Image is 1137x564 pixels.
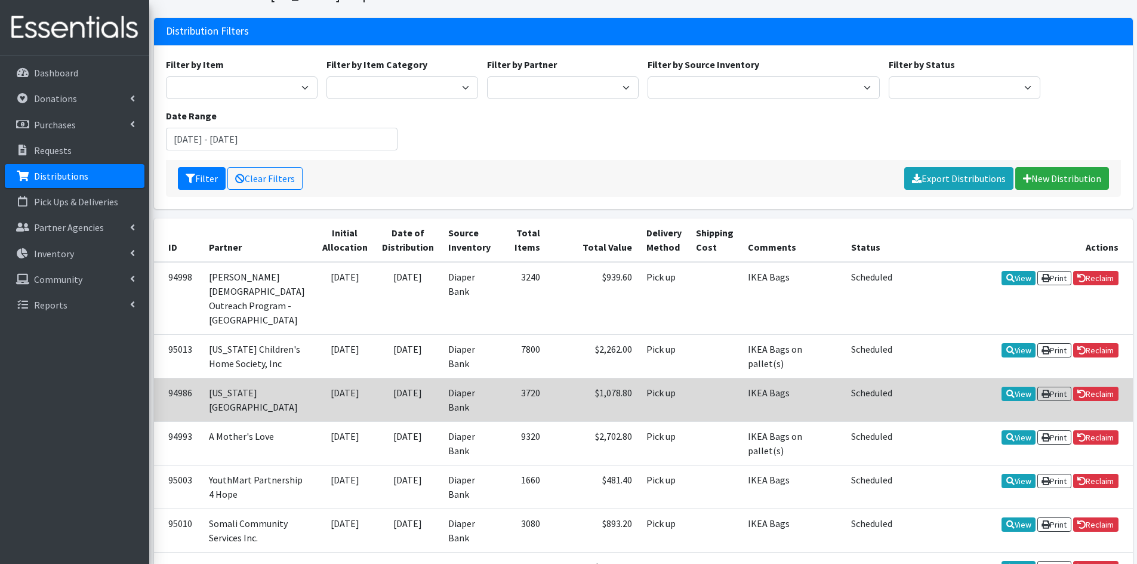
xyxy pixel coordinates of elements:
th: Delivery Method [639,218,689,262]
p: Inventory [34,248,74,260]
th: Shipping Cost [689,218,741,262]
a: Requests [5,138,144,162]
img: HumanEssentials [5,8,144,48]
td: IKEA Bags on pallet(s) [741,421,844,465]
td: 9320 [502,421,547,465]
td: [DATE] [375,334,441,378]
td: A Mother's Love [202,421,315,465]
th: Actions [899,218,1133,262]
a: Reclaim [1073,343,1118,357]
input: January 1, 2011 - December 31, 2011 [166,128,398,150]
td: [DATE] [315,508,375,552]
td: Diaper Bank [441,465,502,508]
p: Community [34,273,82,285]
td: [DATE] [315,334,375,378]
th: Date of Distribution [375,218,441,262]
td: Pick up [639,262,689,335]
td: $1,078.80 [547,378,639,421]
a: New Distribution [1015,167,1109,190]
a: Reclaim [1073,271,1118,285]
a: Print [1037,474,1071,488]
td: $481.40 [547,465,639,508]
label: Date Range [166,109,217,123]
a: Inventory [5,242,144,266]
td: $2,702.80 [547,421,639,465]
td: Scheduled [844,421,899,465]
p: Requests [34,144,72,156]
a: Pick Ups & Deliveries [5,190,144,214]
td: [DATE] [375,465,441,508]
a: Dashboard [5,61,144,85]
td: Pick up [639,334,689,378]
a: Partner Agencies [5,215,144,239]
td: 7800 [502,334,547,378]
td: Scheduled [844,508,899,552]
label: Filter by Status [889,57,955,72]
td: Scheduled [844,465,899,508]
a: Reclaim [1073,430,1118,445]
td: [DATE] [315,262,375,335]
td: 3720 [502,378,547,421]
p: Partner Agencies [34,221,104,233]
td: [PERSON_NAME][DEMOGRAPHIC_DATA] Outreach Program - [GEOGRAPHIC_DATA] [202,262,315,335]
td: IKEA Bags [741,465,844,508]
td: 95013 [154,334,202,378]
p: Reports [34,299,67,311]
td: IKEA Bags on pallet(s) [741,334,844,378]
th: Initial Allocation [315,218,375,262]
td: Scheduled [844,378,899,421]
td: 95003 [154,465,202,508]
td: 3240 [502,262,547,335]
a: Reclaim [1073,387,1118,401]
th: ID [154,218,202,262]
td: Pick up [639,465,689,508]
h3: Distribution Filters [166,25,249,38]
td: Somali Community Services Inc. [202,508,315,552]
a: Export Distributions [904,167,1013,190]
td: 3080 [502,508,547,552]
a: View [1002,387,1036,401]
label: Filter by Source Inventory [648,57,759,72]
td: 95010 [154,508,202,552]
td: IKEA Bags [741,508,844,552]
a: Print [1037,387,1071,401]
a: Distributions [5,164,144,188]
a: Print [1037,430,1071,445]
td: 94998 [154,262,202,335]
td: [DATE] [375,421,441,465]
a: Print [1037,343,1071,357]
td: [US_STATE] Children's Home Society, Inc [202,334,315,378]
a: Reclaim [1073,517,1118,532]
td: Diaper Bank [441,378,502,421]
a: View [1002,343,1036,357]
td: 1660 [502,465,547,508]
td: $893.20 [547,508,639,552]
td: [DATE] [315,378,375,421]
td: IKEA Bags [741,378,844,421]
td: Diaper Bank [441,334,502,378]
th: Partner [202,218,315,262]
td: Pick up [639,508,689,552]
td: IKEA Bags [741,262,844,335]
label: Filter by Item Category [326,57,427,72]
td: Diaper Bank [441,421,502,465]
td: 94993 [154,421,202,465]
td: [US_STATE] [GEOGRAPHIC_DATA] [202,378,315,421]
td: [DATE] [375,378,441,421]
td: Pick up [639,378,689,421]
th: Total Items [502,218,547,262]
a: View [1002,517,1036,532]
a: Print [1037,517,1071,532]
td: Pick up [639,421,689,465]
a: Clear Filters [227,167,303,190]
button: Filter [178,167,226,190]
p: Distributions [34,170,88,182]
a: View [1002,474,1036,488]
a: View [1002,430,1036,445]
label: Filter by Partner [487,57,557,72]
p: Donations [34,93,77,104]
a: Purchases [5,113,144,137]
a: View [1002,271,1036,285]
td: [DATE] [315,465,375,508]
a: Reclaim [1073,474,1118,488]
